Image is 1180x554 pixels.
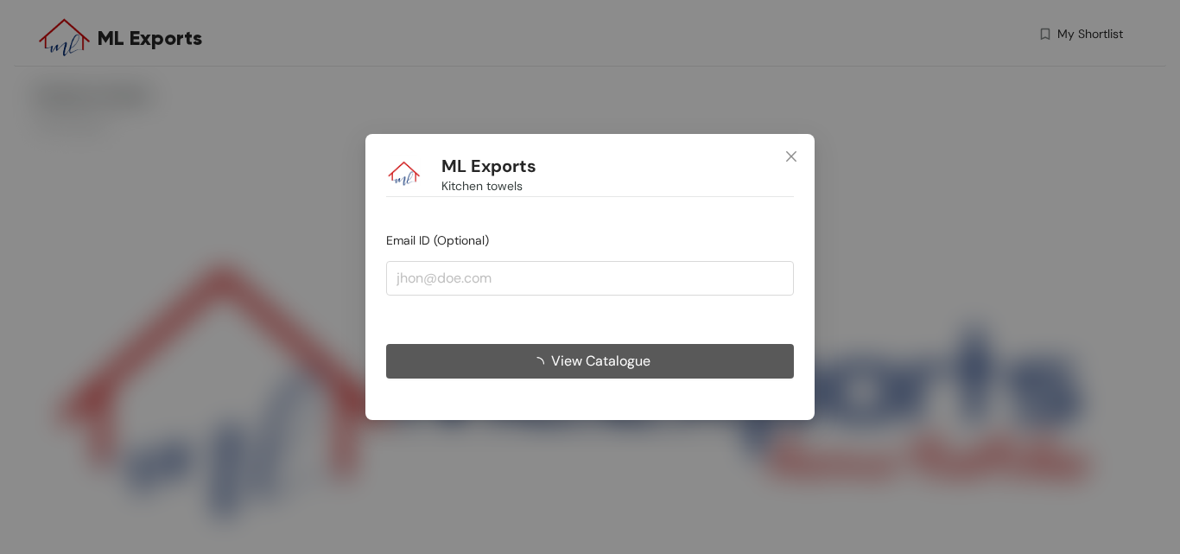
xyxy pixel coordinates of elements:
[530,357,551,371] span: loading
[386,344,794,379] button: View Catalogue
[768,134,815,181] button: Close
[386,155,421,189] img: Buyer Portal
[386,232,489,248] span: Email ID (Optional)
[784,150,798,163] span: close
[441,176,523,195] span: Kitchen towels
[551,350,650,372] span: View Catalogue
[441,156,536,177] h1: ML Exports
[386,261,794,296] input: jhon@doe.com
